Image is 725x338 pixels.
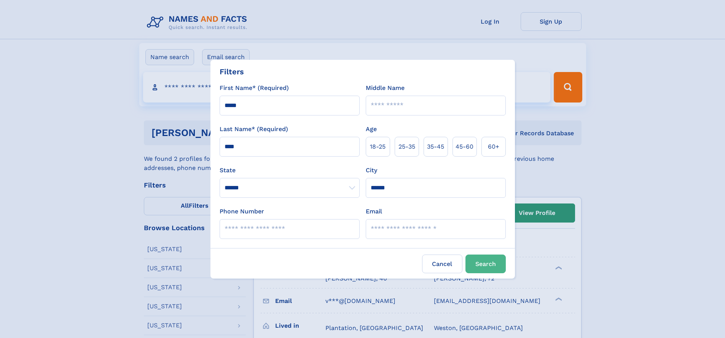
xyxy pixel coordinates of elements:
label: Age [366,125,377,134]
label: First Name* (Required) [220,83,289,93]
span: 45‑60 [456,142,473,151]
span: 25‑35 [398,142,415,151]
span: 60+ [488,142,499,151]
label: State [220,166,360,175]
label: City [366,166,377,175]
span: 18‑25 [370,142,386,151]
label: Email [366,207,382,216]
label: Middle Name [366,83,405,93]
button: Search [465,255,506,273]
label: Last Name* (Required) [220,125,288,134]
label: Phone Number [220,207,264,216]
div: Filters [220,66,244,77]
label: Cancel [422,255,462,273]
span: 35‑45 [427,142,444,151]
